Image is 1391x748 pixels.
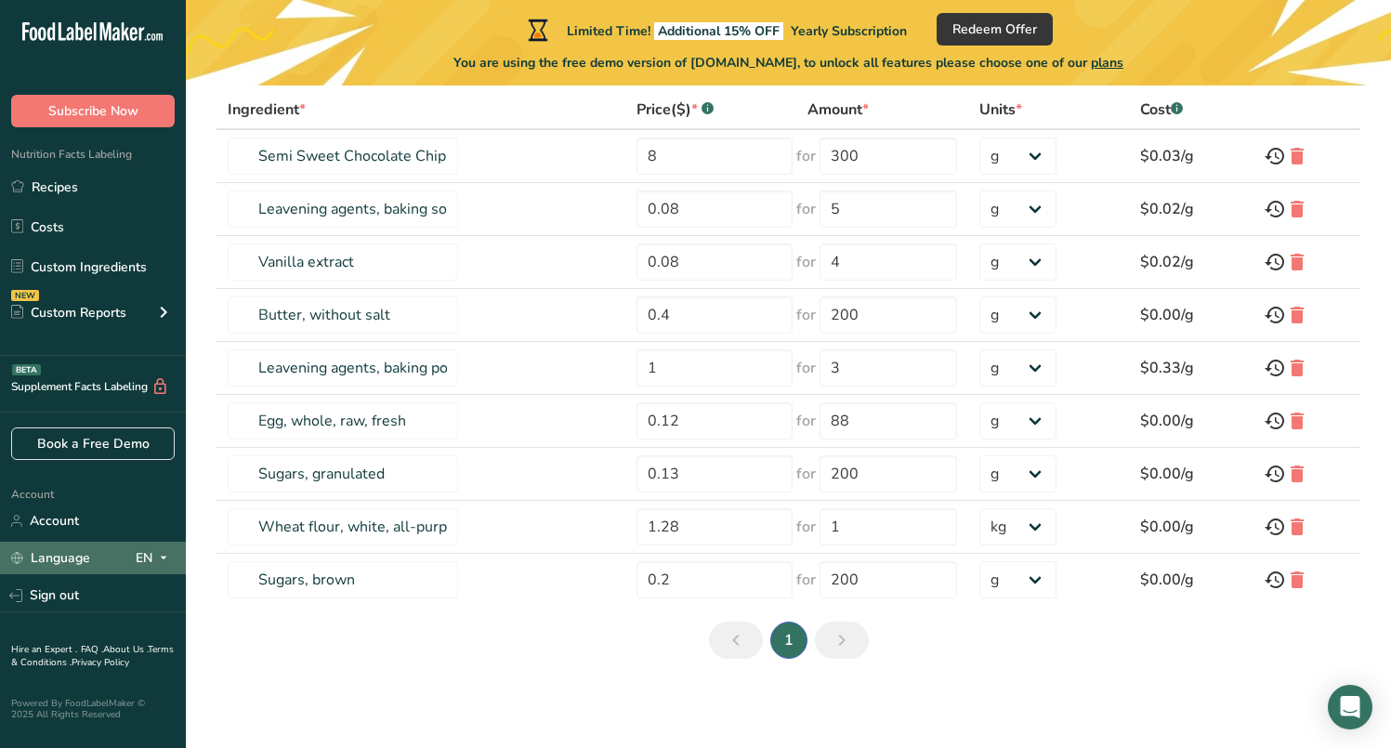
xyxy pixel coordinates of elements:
[11,698,175,720] div: Powered By FoodLabelMaker © 2025 All Rights Reserved
[453,53,1123,72] span: You are using the free demo version of [DOMAIN_NAME], to unlock all features please choose one of...
[796,145,816,167] span: for
[136,547,175,570] div: EN
[524,19,907,41] div: Limited Time!
[796,198,816,220] span: for
[11,542,90,574] a: Language
[1129,236,1253,289] td: $0.02/g
[103,643,148,656] a: About Us .
[48,101,138,121] span: Subscribe Now
[1129,554,1253,606] td: $0.00/g
[72,656,129,669] a: Privacy Policy
[81,643,103,656] a: FAQ .
[1129,183,1253,236] td: $0.02/g
[796,357,816,379] span: for
[636,98,714,121] div: Price($)
[654,22,783,40] span: Additional 15% OFF
[1129,289,1253,342] td: $0.00/g
[11,643,174,669] a: Terms & Conditions .
[815,622,869,659] a: Next page
[1129,130,1253,183] td: $0.03/g
[796,410,816,432] span: for
[937,13,1053,46] button: Redeem Offer
[1328,685,1372,729] div: Open Intercom Messenger
[796,569,816,591] span: for
[952,20,1037,39] span: Redeem Offer
[12,364,41,375] div: BETA
[979,98,1022,121] div: Units
[1129,448,1253,501] td: $0.00/g
[796,304,816,326] span: for
[796,463,816,485] span: for
[11,643,77,656] a: Hire an Expert .
[1129,501,1253,554] td: $0.00/g
[796,516,816,538] span: for
[11,427,175,460] a: Book a Free Demo
[11,95,175,127] button: Subscribe Now
[1140,98,1183,121] div: Cost
[807,98,869,121] div: Amount
[228,98,306,121] div: Ingredient
[1091,54,1123,72] span: plans
[11,303,126,322] div: Custom Reports
[709,622,763,659] a: Previous page
[11,290,39,301] div: NEW
[791,22,907,40] span: Yearly Subscription
[1129,342,1253,395] td: $0.33/g
[796,251,816,273] span: for
[1129,395,1253,448] td: $0.00/g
